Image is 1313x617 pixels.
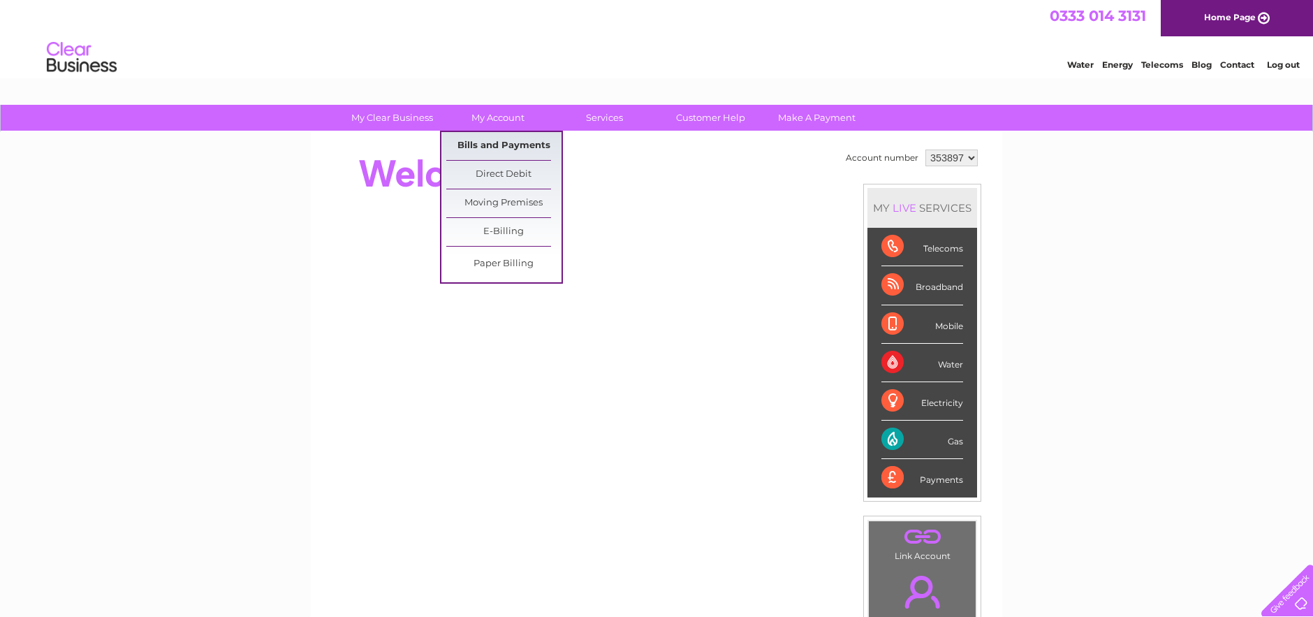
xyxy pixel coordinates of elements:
a: Moving Premises [446,189,562,217]
a: E-Billing [446,218,562,246]
a: Customer Help [653,105,768,131]
div: Telecoms [881,228,963,266]
td: Link Account [868,521,976,565]
div: Water [881,344,963,382]
a: My Clear Business [335,105,450,131]
a: Direct Debit [446,161,562,189]
a: 0333 014 3131 [1050,7,1146,24]
a: Water [1067,59,1094,70]
a: Bills and Payments [446,132,562,160]
div: Broadband [881,266,963,305]
img: logo.png [46,36,117,79]
td: Account number [842,146,922,170]
a: My Account [441,105,556,131]
div: Clear Business is a trading name of Verastar Limited (registered in [GEOGRAPHIC_DATA] No. 3667643... [328,8,988,68]
div: MY SERVICES [867,188,977,228]
div: Mobile [881,305,963,344]
div: LIVE [890,201,919,215]
a: Services [547,105,662,131]
div: Payments [881,459,963,497]
a: Make A Payment [759,105,874,131]
a: Telecoms [1141,59,1183,70]
a: Contact [1220,59,1254,70]
a: Paper Billing [446,250,562,278]
a: . [872,525,972,549]
div: Electricity [881,382,963,421]
a: Blog [1191,59,1212,70]
a: Log out [1267,59,1300,70]
div: Gas [881,421,963,459]
a: . [872,567,972,616]
a: Energy [1102,59,1133,70]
